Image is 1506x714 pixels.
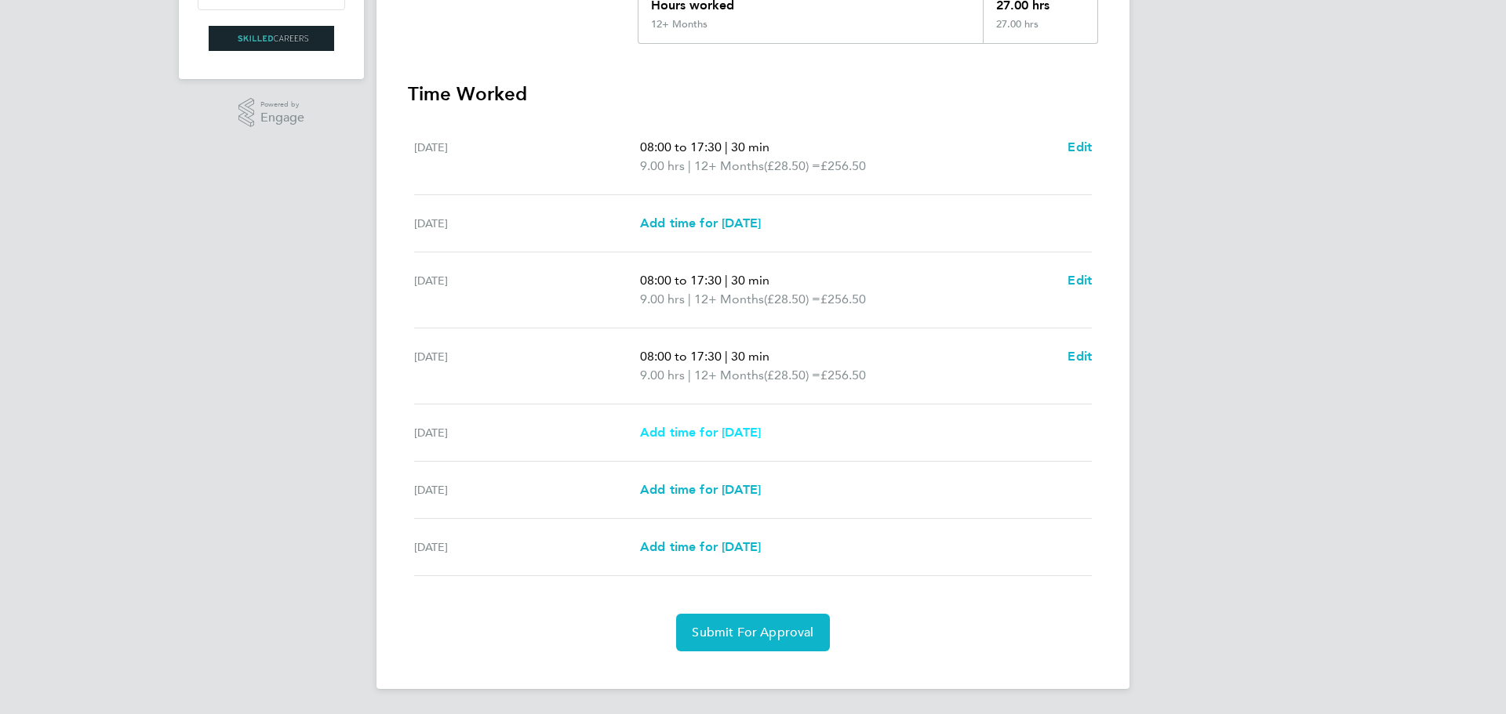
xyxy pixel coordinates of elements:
[640,214,761,233] a: Add time for [DATE]
[731,140,769,154] span: 30 min
[694,366,764,385] span: 12+ Months
[414,347,640,385] div: [DATE]
[676,614,829,651] button: Submit For Approval
[1068,273,1092,288] span: Edit
[260,98,304,111] span: Powered by
[238,98,305,128] a: Powered byEngage
[414,271,640,309] div: [DATE]
[983,18,1097,43] div: 27.00 hrs
[694,290,764,309] span: 12+ Months
[688,368,691,382] span: |
[731,273,769,288] span: 30 min
[640,538,761,556] a: Add time for [DATE]
[209,26,334,51] img: skilledcareers-logo-retina.png
[1068,271,1092,290] a: Edit
[1068,138,1092,157] a: Edit
[640,368,685,382] span: 9.00 hrs
[414,480,640,499] div: [DATE]
[640,216,761,230] span: Add time for [DATE]
[640,423,761,442] a: Add time for [DATE]
[640,292,685,306] span: 9.00 hrs
[414,538,640,556] div: [DATE]
[820,368,866,382] span: £256.50
[725,140,728,154] span: |
[820,292,866,306] span: £256.50
[725,349,728,364] span: |
[198,26,345,51] a: Go to home page
[640,140,722,154] span: 08:00 to 17:30
[688,158,691,173] span: |
[640,349,722,364] span: 08:00 to 17:30
[688,292,691,306] span: |
[692,625,813,640] span: Submit For Approval
[408,82,1098,107] h3: Time Worked
[731,349,769,364] span: 30 min
[1068,349,1092,364] span: Edit
[260,111,304,125] span: Engage
[640,425,761,440] span: Add time for [DATE]
[640,539,761,554] span: Add time for [DATE]
[640,480,761,499] a: Add time for [DATE]
[764,158,820,173] span: (£28.50) =
[694,157,764,176] span: 12+ Months
[651,18,708,31] div: 12+ Months
[1068,347,1092,366] a: Edit
[764,292,820,306] span: (£28.50) =
[764,368,820,382] span: (£28.50) =
[640,158,685,173] span: 9.00 hrs
[414,138,640,176] div: [DATE]
[414,214,640,233] div: [DATE]
[1068,140,1092,154] span: Edit
[725,273,728,288] span: |
[820,158,866,173] span: £256.50
[414,423,640,442] div: [DATE]
[640,273,722,288] span: 08:00 to 17:30
[640,482,761,497] span: Add time for [DATE]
